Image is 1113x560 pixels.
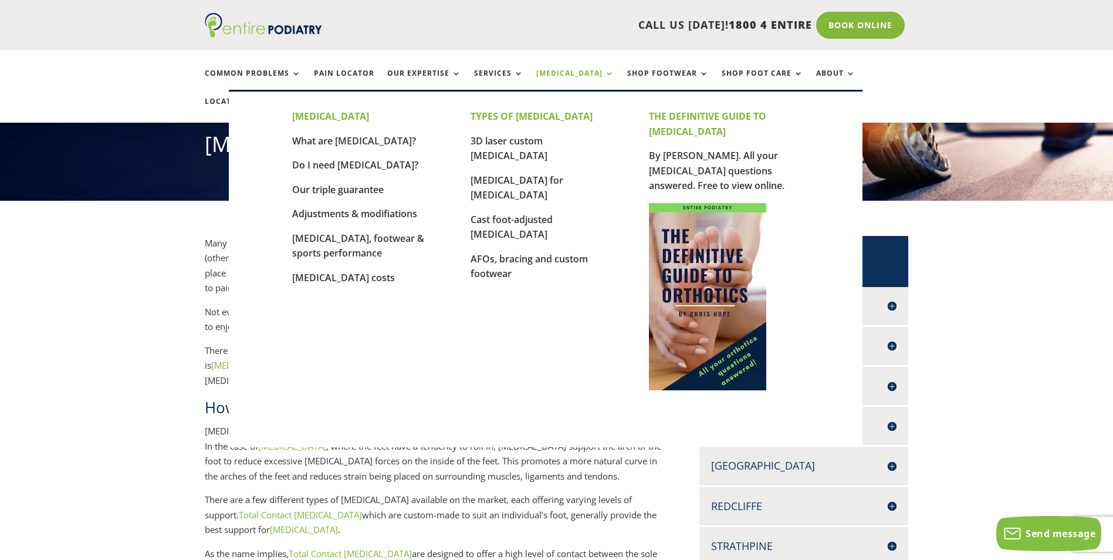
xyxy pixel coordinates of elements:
[711,458,897,473] h4: [GEOGRAPHIC_DATA]
[292,134,416,147] a: What are [MEDICAL_DATA]?
[649,110,766,138] strong: THE DEFINITIVE GUIDE TO [MEDICAL_DATA]
[292,110,369,123] strong: [MEDICAL_DATA]
[205,130,909,165] h1: [MEDICAL_DATA] for [MEDICAL_DATA]
[471,252,588,281] a: AFOs, bracing and custom footwear
[205,13,322,38] img: logo (1)
[289,548,412,559] a: Total Contact [MEDICAL_DATA]
[536,69,614,95] a: [MEDICAL_DATA]
[471,134,547,163] a: 3D laser custom [MEDICAL_DATA]
[205,492,661,546] p: There are a few different types of [MEDICAL_DATA] available on the market, each offering varying ...
[471,110,593,123] strong: TYPES OF [MEDICAL_DATA]
[711,499,897,514] h4: Redcliffe
[649,149,784,192] a: By [PERSON_NAME]. All your [MEDICAL_DATA] questions answered. Free to view online.
[627,69,709,95] a: Shop Footwear
[649,203,766,390] img: Cover for The Definitive Guide to Orthotics by Chris Hope of Entire Podiatry
[205,69,301,95] a: Common Problems
[292,271,395,284] a: [MEDICAL_DATA] costs
[205,343,661,397] p: There are a range of different treatment options for people with [MEDICAL_DATA], one of which is ...
[211,359,279,371] a: [MEDICAL_DATA]
[205,28,322,40] a: Entire Podiatry
[367,18,812,33] p: CALL US [DATE]!
[816,69,855,95] a: About
[205,397,661,424] h2: How Do [MEDICAL_DATA] Help With [MEDICAL_DATA]?
[474,69,523,95] a: Services
[729,18,812,32] span: 1800 4 ENTIRE
[996,516,1101,551] button: Send message
[205,305,661,343] p: Not everyone who has [MEDICAL_DATA] will experience symptoms, but for some people, particularly i...
[205,424,661,492] p: [MEDICAL_DATA] optimise the position and alignment of the feet to improve posture, stability and ...
[471,174,563,202] a: [MEDICAL_DATA] for [MEDICAL_DATA]
[258,440,326,452] a: [MEDICAL_DATA]
[387,69,461,95] a: Our Expertise
[292,183,384,196] a: Our triple guarantee
[471,213,553,241] a: Cast foot-adjusted [MEDICAL_DATA]
[292,232,424,260] a: [MEDICAL_DATA], footwear & sports performance
[292,158,418,171] a: Do I need [MEDICAL_DATA]?
[292,207,417,220] a: Adjustments & modifiations
[711,539,897,554] h4: Strathpine
[314,69,374,95] a: Pain Locator
[205,97,263,123] a: Locations
[816,12,905,39] a: Book Online
[205,236,661,305] p: Many people have , where the feet tend to roll in and the arch of the foot drops to the ground (o...
[722,69,803,95] a: Shop Foot Care
[239,509,362,521] a: Total Contact [MEDICAL_DATA]
[270,524,338,535] a: [MEDICAL_DATA]
[1026,527,1095,540] span: Send message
